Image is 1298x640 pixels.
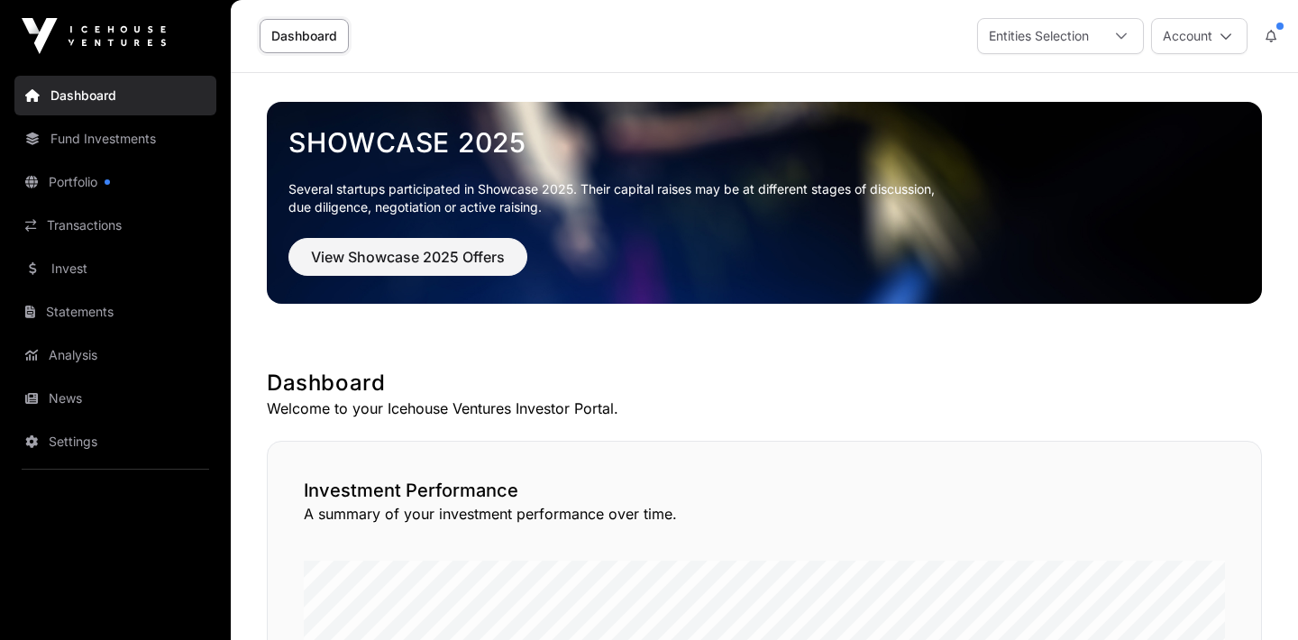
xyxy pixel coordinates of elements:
[1208,553,1298,640] iframe: Chat Widget
[14,249,216,288] a: Invest
[267,102,1262,304] img: Showcase 2025
[14,292,216,332] a: Statements
[14,335,216,375] a: Analysis
[288,180,1240,216] p: Several startups participated in Showcase 2025. Their capital raises may be at different stages o...
[288,238,527,276] button: View Showcase 2025 Offers
[311,246,505,268] span: View Showcase 2025 Offers
[14,379,216,418] a: News
[288,256,527,274] a: View Showcase 2025 Offers
[14,422,216,462] a: Settings
[14,206,216,245] a: Transactions
[260,19,349,53] a: Dashboard
[22,18,166,54] img: Icehouse Ventures Logo
[267,398,1262,419] p: Welcome to your Icehouse Ventures Investor Portal.
[267,369,1262,398] h1: Dashboard
[14,162,216,202] a: Portfolio
[304,503,1225,525] p: A summary of your investment performance over time.
[304,478,1225,503] h2: Investment Performance
[14,76,216,115] a: Dashboard
[1151,18,1248,54] button: Account
[288,126,1240,159] a: Showcase 2025
[14,119,216,159] a: Fund Investments
[978,19,1100,53] div: Entities Selection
